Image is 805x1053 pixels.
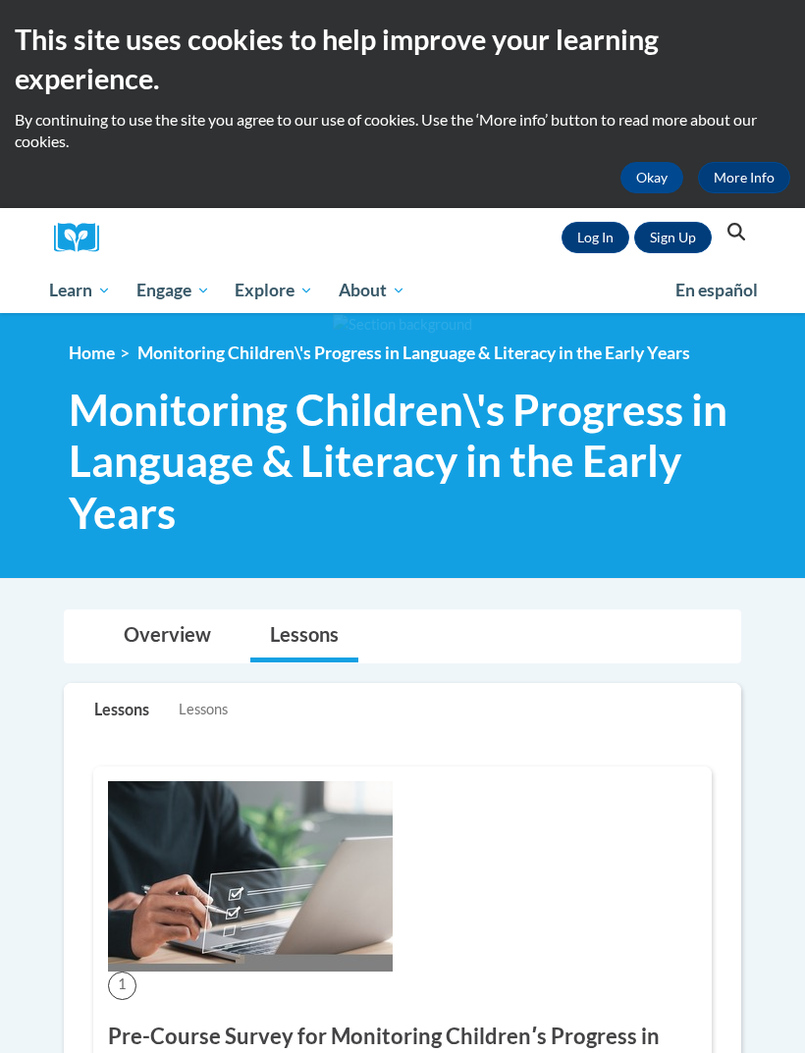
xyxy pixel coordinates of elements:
img: Logo brand [54,223,113,253]
a: Cox Campus [54,223,113,253]
a: Learn [36,268,124,313]
p: Lessons [94,699,149,720]
img: Course Image [108,781,393,972]
a: Lessons [250,610,358,662]
a: About [326,268,418,313]
p: By continuing to use the site you agree to our use of cookies. Use the ‘More info’ button to read... [15,109,790,152]
a: Explore [222,268,326,313]
a: En español [663,270,771,311]
a: Engage [124,268,223,313]
span: About [339,279,405,302]
span: Monitoring Children\'s Progress in Language & Literacy in the Early Years [69,384,746,539]
a: Log In [562,222,629,253]
h2: This site uses cookies to help improve your learning experience. [15,20,790,99]
img: Section background [333,314,472,336]
a: Register [634,222,712,253]
a: Home [69,342,115,363]
button: Okay [620,162,683,193]
span: Monitoring Children\'s Progress in Language & Literacy in the Early Years [137,342,690,363]
span: 1 [108,972,136,1000]
a: More Info [698,162,790,193]
span: Lessons [179,699,228,720]
button: Search [722,222,751,247]
span: Engage [136,279,210,302]
span: Explore [235,279,313,302]
span: Learn [49,279,111,302]
div: Main menu [34,268,771,313]
span: En español [675,280,758,300]
a: Overview [104,610,231,662]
